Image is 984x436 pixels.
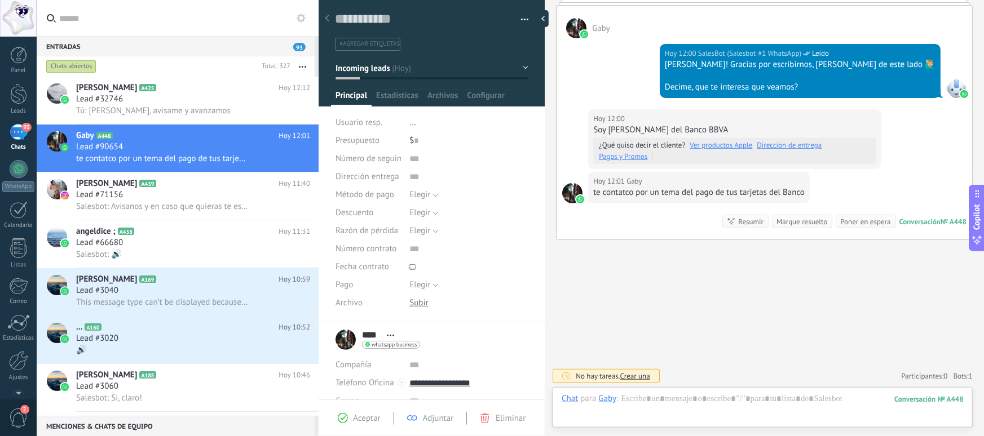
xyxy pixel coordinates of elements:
span: Fecha contrato [336,263,389,271]
span: Bots: [954,371,973,381]
a: avataricon[PERSON_NAME]A169Hoy 10:59Lead #3040This message type can’t be displayed because it’s n... [37,268,319,315]
span: Hoy 11:31 [279,226,310,237]
div: Correo [2,298,35,305]
a: avataricon[PERSON_NAME]A188Hoy 10:46Lead #3060Salesbot: Si, claro! [37,364,319,411]
a: avatariconGabyA448Hoy 12:01Lead #90654te contatco por un tema del pago de tus tarjetas del Banco [37,124,319,172]
span: Presupuesto [336,135,380,146]
span: Hoy 10:46 [279,370,310,381]
span: 🔊 [76,345,87,355]
span: A448 [96,132,113,139]
span: Aceptar [354,413,381,424]
span: Lead #32746 [76,94,123,105]
span: Correo [336,395,359,406]
a: avatariconangeldice ;A438Hoy 11:31Lead #66680Salesbot: 🔊 [37,220,319,268]
span: A169 [139,275,156,283]
div: Ajustes [2,374,35,381]
div: Poner en espera [840,216,890,227]
div: Número contrato [336,240,401,258]
span: [PERSON_NAME] [76,274,137,285]
div: Menciones & Chats de equipo [37,416,315,436]
div: Pago [336,276,401,294]
div: Estadísticas [2,335,35,342]
span: [PERSON_NAME] [76,370,137,381]
span: SalesBot (Salesbot #1 WhatsApp) [698,48,801,59]
span: A439 [139,180,156,187]
span: Salesbot: Si, claro! [76,393,142,403]
span: Número de seguimiento [336,154,422,163]
div: Entradas [37,36,315,56]
a: avataricon[PERSON_NAME]A439Hoy 11:40Lead #71156Salesbot: Avísanos y en caso que quieras te espera... [37,172,319,220]
span: 93 [293,43,306,51]
div: Hoy 12:00 [593,113,626,124]
span: ¿Qué quiso decir el cliente? [599,138,876,164]
span: te contatco por un tema del pago de tus tarjetas del Banco [76,153,248,164]
div: Chats abiertos [46,60,96,73]
span: Adjuntar [423,413,454,424]
span: Gaby [626,176,642,187]
div: Hoy 12:00 [665,48,698,59]
div: te contatco por un tema del pago de tus tarjetas del Banco [593,187,805,198]
span: Lead #71156 [76,189,123,201]
span: Lead #90654 [76,141,123,153]
span: Configurar [467,90,504,106]
span: Archivo [336,299,363,307]
span: Hoy 10:52 [279,322,310,333]
div: Conversación [899,217,941,226]
span: Pago [336,281,353,289]
div: WhatsApp [2,181,34,192]
button: Elegir [409,222,439,240]
div: Archivo [336,294,401,312]
img: waba.svg [960,90,968,98]
span: Salesbot: Avísanos y en caso que quieras te esperamos por nuestra dirección en [GEOGRAPHIC_DATA].... [76,201,248,212]
div: [PERSON_NAME]! Gracias por escribirnos, [PERSON_NAME] de este lado 🙋🏼‍♂️ [665,59,936,70]
a: avataricon...A160Hoy 10:52Lead #3020🔊 [37,316,319,363]
span: Método de pago [336,190,394,199]
div: Ocultar [537,10,549,27]
span: 2 [20,405,29,414]
a: Participantes:0 [901,371,947,381]
span: Leído [812,48,829,59]
img: icon [61,335,69,343]
div: $ [409,132,528,150]
div: Total: 327 [257,61,290,72]
span: Lead #3060 [76,381,118,392]
span: A160 [85,323,101,331]
img: icon [61,192,69,199]
span: Descuento [336,208,373,217]
div: Presupuesto [336,132,401,150]
span: Elegir [409,225,430,236]
button: Elegir [409,204,439,222]
span: whatsapp business [372,342,417,348]
span: Gaby [566,18,586,38]
img: icon [61,239,69,247]
div: Soy [PERSON_NAME] del Banco BBVA [593,124,876,136]
div: Listas [2,261,35,269]
span: Principal [336,90,367,106]
a: Direccion de entrega [757,140,822,151]
span: Lead #3040 [76,285,118,296]
span: 93 [21,123,31,132]
button: Más [290,56,315,77]
span: Archivos [427,90,458,106]
img: icon [61,96,69,104]
span: Copilot [972,204,983,230]
div: Dirección entrega [336,168,401,186]
span: Lead #66680 [76,237,123,248]
div: Número de seguimiento [336,150,401,168]
span: Dirección entrega [336,172,399,181]
div: Descuento [336,204,401,222]
span: Lead #3020 [76,333,118,344]
div: 448 [894,394,964,404]
img: icon [61,383,69,391]
img: icon [61,287,69,295]
span: Usuario resp. [336,117,382,128]
span: Gaby [562,183,583,203]
span: Número contrato [336,244,396,253]
div: Decime, que te interesa que veamos? [665,82,936,93]
div: Fecha contrato [336,258,401,276]
div: № A448 [941,217,967,226]
img: icon [61,144,69,152]
span: Hoy 12:12 [279,82,310,94]
div: Compañía [336,356,401,374]
span: : [616,393,618,404]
